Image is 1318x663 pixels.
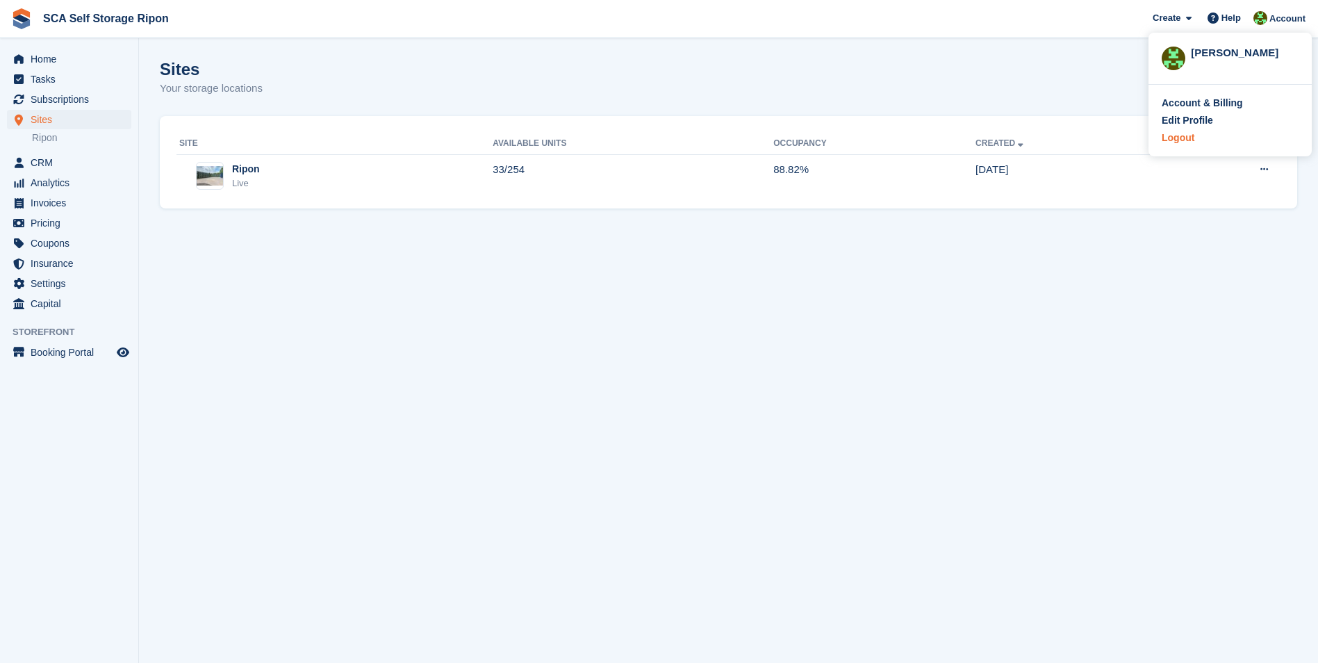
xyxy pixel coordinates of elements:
[1162,96,1243,110] div: Account & Billing
[7,90,131,109] a: menu
[31,294,114,313] span: Capital
[7,343,131,362] a: menu
[7,153,131,172] a: menu
[7,110,131,129] a: menu
[1221,11,1241,25] span: Help
[7,234,131,253] a: menu
[1162,96,1299,110] a: Account & Billing
[38,7,174,30] a: SCA Self Storage Ripon
[7,49,131,69] a: menu
[232,162,260,177] div: Ripon
[7,213,131,233] a: menu
[975,154,1169,197] td: [DATE]
[1269,12,1305,26] span: Account
[31,213,114,233] span: Pricing
[1253,11,1267,25] img: Kelly Neesham
[773,154,975,197] td: 88.82%
[7,173,131,193] a: menu
[31,69,114,89] span: Tasks
[7,69,131,89] a: menu
[1162,131,1194,145] div: Logout
[7,274,131,293] a: menu
[11,8,32,29] img: stora-icon-8386f47178a22dfd0bd8f6a31ec36ba5ce8667c1dd55bd0f319d3a0aa187defe.svg
[160,60,263,79] h1: Sites
[31,274,114,293] span: Settings
[31,153,114,172] span: CRM
[32,131,131,145] a: Ripon
[31,110,114,129] span: Sites
[176,133,493,155] th: Site
[773,133,975,155] th: Occupancy
[232,177,260,190] div: Live
[1162,113,1213,128] div: Edit Profile
[7,254,131,273] a: menu
[160,81,263,97] p: Your storage locations
[197,166,223,186] img: Image of Ripon site
[13,325,138,339] span: Storefront
[31,193,114,213] span: Invoices
[7,294,131,313] a: menu
[1162,47,1185,70] img: Kelly Neesham
[1191,45,1299,58] div: [PERSON_NAME]
[31,49,114,69] span: Home
[1162,131,1299,145] a: Logout
[1162,113,1299,128] a: Edit Profile
[493,133,773,155] th: Available Units
[31,234,114,253] span: Coupons
[31,90,114,109] span: Subscriptions
[1153,11,1180,25] span: Create
[31,254,114,273] span: Insurance
[493,154,773,197] td: 33/254
[7,193,131,213] a: menu
[31,173,114,193] span: Analytics
[115,344,131,361] a: Preview store
[31,343,114,362] span: Booking Portal
[975,138,1026,148] a: Created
